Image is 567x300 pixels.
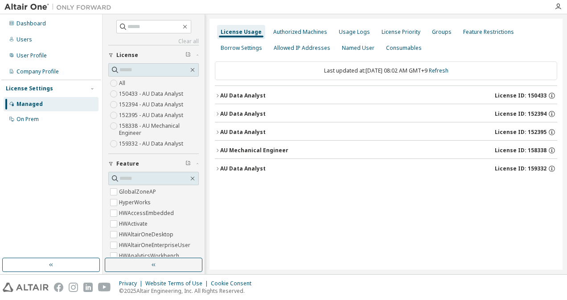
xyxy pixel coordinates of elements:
[274,45,330,52] div: Allowed IP Addresses
[185,52,191,59] span: Clear filter
[215,122,557,142] button: AU Data AnalystLicense ID: 152395
[6,85,53,92] div: License Settings
[108,45,199,65] button: License
[215,141,557,160] button: AU Mechanical EngineerLicense ID: 158338
[145,280,211,287] div: Website Terms of Use
[16,116,39,123] div: On Prem
[119,99,185,110] label: 152394 - AU Data Analyst
[119,89,185,99] label: 150433 - AU Data Analyst
[495,147,546,154] span: License ID: 158338
[119,186,158,197] label: GlobalZoneAP
[220,147,288,154] div: AU Mechanical Engineer
[220,110,266,118] div: AU Data Analyst
[215,104,557,124] button: AU Data AnalystLicense ID: 152394
[342,45,374,52] div: Named User
[119,208,176,219] label: HWAccessEmbedded
[116,52,138,59] span: License
[386,45,422,52] div: Consumables
[220,92,266,99] div: AU Data Analyst
[432,28,452,36] div: Groups
[3,283,49,292] img: altair_logo.svg
[16,36,32,43] div: Users
[221,28,262,36] div: License Usage
[69,283,78,292] img: instagram.svg
[108,154,199,174] button: Feature
[119,240,192,251] label: HWAltairOneEnterpriseUser
[16,101,43,108] div: Managed
[16,68,59,75] div: Company Profile
[119,197,152,208] label: HyperWorks
[495,129,546,136] span: License ID: 152395
[119,229,175,240] label: HWAltairOneDesktop
[119,138,185,149] label: 159332 - AU Data Analyst
[211,280,257,287] div: Cookie Consent
[220,129,266,136] div: AU Data Analyst
[119,280,145,287] div: Privacy
[4,3,116,12] img: Altair One
[119,110,185,121] label: 152395 - AU Data Analyst
[495,165,546,172] span: License ID: 159332
[119,251,181,261] label: HWAnalyticsWorkbench
[98,283,111,292] img: youtube.svg
[116,160,139,167] span: Feature
[495,110,546,118] span: License ID: 152394
[54,283,63,292] img: facebook.svg
[215,86,557,105] button: AU Data AnalystLicense ID: 150433
[463,28,514,36] div: Feature Restrictions
[429,67,448,74] a: Refresh
[119,78,127,89] label: All
[83,283,93,292] img: linkedin.svg
[119,287,257,295] p: © 2025 Altair Engineering, Inc. All Rights Reserved.
[185,160,191,167] span: Clear filter
[16,52,47,59] div: User Profile
[220,165,266,172] div: AU Data Analyst
[215,159,557,178] button: AU Data AnalystLicense ID: 159332
[273,28,327,36] div: Authorized Machines
[119,219,149,229] label: HWActivate
[495,92,546,99] span: License ID: 150433
[16,20,46,27] div: Dashboard
[382,28,420,36] div: License Priority
[339,28,370,36] div: Usage Logs
[221,45,262,52] div: Borrow Settings
[215,61,557,80] div: Last updated at: [DATE] 08:02 AM GMT+9
[119,121,199,138] label: 158338 - AU Mechanical Engineer
[108,38,199,45] a: Clear all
